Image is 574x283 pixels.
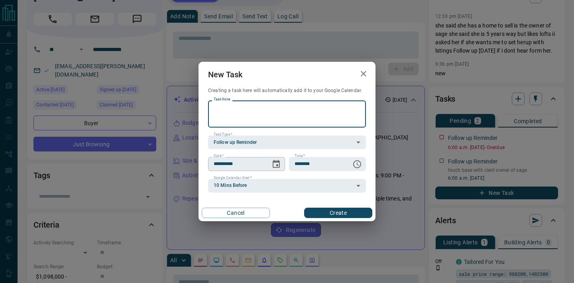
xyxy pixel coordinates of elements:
button: Create [304,208,372,218]
button: Choose time, selected time is 6:00 AM [349,156,365,172]
label: Time [295,153,305,159]
div: 10 Mins Before [208,179,366,193]
h2: New Task [199,62,252,87]
button: Cancel [202,208,270,218]
label: Task Type [214,132,232,137]
label: Date [214,153,224,159]
button: Choose date, selected date is Sep 14, 2025 [268,156,284,172]
p: Creating a task here will automatically add it to your Google Calendar. [208,87,366,94]
label: Task Note [214,97,230,102]
div: Follow up Reminder [208,136,366,149]
label: Google Calendar Alert [214,175,252,181]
